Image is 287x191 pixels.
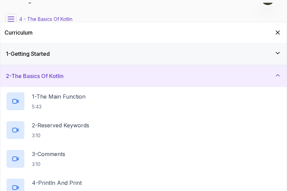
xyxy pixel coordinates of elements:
[32,179,82,187] p: 4 - Println And Print
[32,132,89,139] p: 3:10
[32,161,65,168] p: 3:10
[0,43,287,65] button: 1-Getting Started
[32,103,85,110] p: 5:43
[32,150,65,158] p: 3 - Comments
[6,92,281,111] button: 1-The Main Function5:43
[4,28,33,37] h2: Curriculum
[273,28,283,37] button: Hide Curriculum for mobile
[6,72,64,80] h3: 2 - The Basics Of Kotlin
[0,65,287,87] button: 2-The Basics Of Kotlin
[32,121,89,129] p: 2 - Reserved Keywords
[32,92,85,101] p: 1 - The Main Function
[6,50,50,58] h3: 1 - Getting Started
[19,16,72,23] p: 4 - The Basics Of Kotlin
[6,149,281,168] button: 3-Comments3:10
[6,120,281,140] button: 2-Reserved Keywords3:10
